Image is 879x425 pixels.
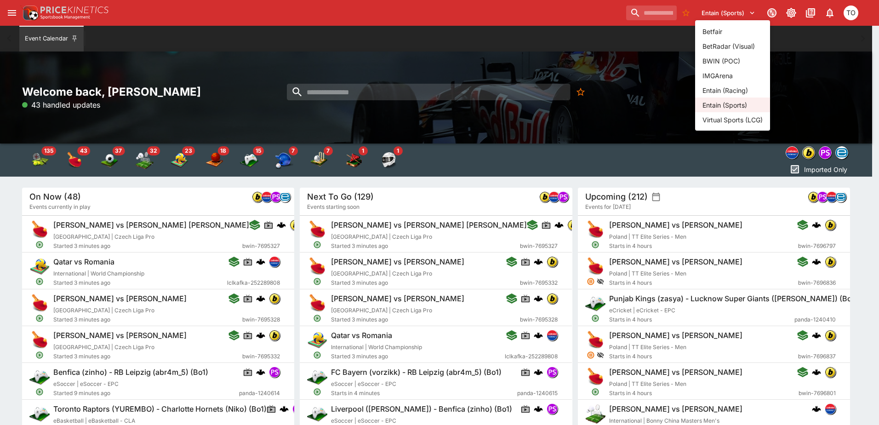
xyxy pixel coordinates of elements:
[695,53,770,68] li: BWIN (POC)
[695,83,770,98] li: Entain (Racing)
[695,112,770,127] li: Virtual Sports (LCG)
[695,68,770,83] li: IMGArena
[695,39,770,53] li: BetRadar (Visual)
[695,24,770,39] li: Betfair
[695,98,770,112] li: Entain (Sports)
